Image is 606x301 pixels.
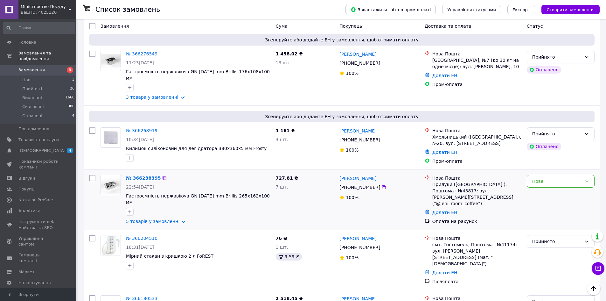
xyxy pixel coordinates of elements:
span: Аналітика [18,208,40,214]
span: Замовлення [18,67,45,73]
span: Згенеруйте або додайте ЕН у замовлення, щоб отримати оплату [92,37,592,43]
span: Гастроємність нержавіюча GN [DATE] mm Brillis 176х108х100 мм [126,69,270,81]
div: [PHONE_NUMBER] [338,243,381,252]
div: Пром-оплата [432,81,522,88]
span: Головна [18,39,36,45]
span: Cума [276,24,288,29]
a: № 366180533 [126,296,157,301]
div: смт. Гостомель, Поштомат №41174: вул. [PERSON_NAME][STREET_ADDRESS] (маг. "[DEMOGRAPHIC_DATA]") [432,241,522,267]
img: Фото товару [101,131,121,144]
a: [PERSON_NAME] [339,235,376,242]
span: Нові [22,77,31,83]
a: Мірний стакан з кришкою 2 л FoREST [126,254,213,259]
button: Управління статусами [442,5,501,14]
span: 3 [72,77,74,83]
a: 5 товарів у замовленні [126,219,179,224]
span: Маркет [18,269,35,275]
a: Додати ЕН [432,73,457,78]
a: Додати ЕН [432,270,457,275]
div: Оплачено [527,66,561,74]
span: 100% [346,195,359,200]
div: Пром-оплата [432,158,522,164]
div: Оплачено [527,143,561,150]
span: Доставка та оплата [425,24,471,29]
span: 1660 [66,95,74,101]
button: Експорт [507,5,535,14]
span: 2 518.45 ₴ [276,296,303,301]
div: Хмельницький ([GEOGRAPHIC_DATA].), №20: вул. [STREET_ADDRESS] [432,134,522,147]
span: 380 [68,104,74,110]
div: Ваш ID: 4025120 [21,10,76,15]
span: Каталог ProSale [18,197,53,203]
span: Відгуки [18,176,35,181]
span: Створити замовлення [547,7,595,12]
img: Фото товару [101,175,121,195]
span: Налаштування [18,280,51,286]
span: 3 шт. [276,137,288,142]
div: Нова Пошта [432,127,522,134]
div: Післяплата [432,278,522,285]
div: Нова Пошта [432,175,522,181]
a: 2 товара у замовленні [126,18,178,23]
a: Додати ЕН [432,210,457,215]
span: Замовлення [101,24,129,29]
span: Управління статусами [447,7,496,12]
span: 100% [346,71,359,76]
button: Наверх [587,282,600,295]
span: Покупець [339,24,362,29]
span: 100% [346,255,359,260]
span: 100% [346,147,359,153]
span: Завантажити звіт по пром-оплаті [351,7,431,12]
a: Фото товару [101,127,121,148]
a: № 366204510 [126,236,157,241]
div: Нове [532,178,582,185]
span: Товари та послуги [18,137,59,143]
span: 10:34[DATE] [126,137,154,142]
div: [PHONE_NUMBER] [338,183,381,192]
span: Експорт [512,7,530,12]
span: Виконані [22,95,42,101]
div: Оплата на рахунок [432,218,522,225]
a: [PERSON_NAME] [339,175,376,182]
input: Пошук [3,22,75,34]
img: Фото товару [101,235,121,255]
button: Створити замовлення [541,5,600,14]
span: 22:54[DATE] [126,184,154,190]
a: [PERSON_NAME] [339,51,376,57]
div: [PHONE_NUMBER] [338,135,381,144]
span: Скасовані [22,104,44,110]
span: 76 ₴ [276,236,287,241]
div: Прийнято [532,238,582,245]
div: Нова Пошта [432,235,522,241]
img: Фото товару [101,54,121,68]
a: № 366238395 [126,176,161,181]
span: Замовлення та повідомлення [18,50,76,62]
a: Килимок силіконовий для дегідратора 380х360х5 мм Frosty [126,146,267,151]
span: Повідомлення [18,126,49,132]
span: Гаманець компанії [18,252,59,264]
h1: Список замовлень [95,6,160,13]
span: 7 шт. [276,184,288,190]
span: Згенеруйте або додайте ЕН у замовлення, щоб отримати оплату [92,113,592,120]
span: Інструменти веб-майстра та SEO [18,219,59,230]
span: 18:31[DATE] [126,245,154,250]
a: [PERSON_NAME] [339,128,376,134]
span: 4 [67,148,73,153]
a: № 366276549 [126,51,157,56]
span: Управління сайтом [18,236,59,247]
button: Завантажити звіт по пром-оплаті [345,5,436,14]
div: Прийнято [532,54,582,61]
span: 1 161 ₴ [276,128,295,133]
div: Прийнято [532,130,582,137]
a: Додати ЕН [432,150,457,155]
span: 1 458.02 ₴ [276,51,303,56]
div: [PHONE_NUMBER] [338,59,381,68]
div: Нова Пошта [432,51,522,57]
span: 4 [72,113,74,119]
span: 1 шт. [276,245,288,250]
span: 3 [67,67,73,73]
span: 727.81 ₴ [276,176,298,181]
a: Створити замовлення [535,7,600,12]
